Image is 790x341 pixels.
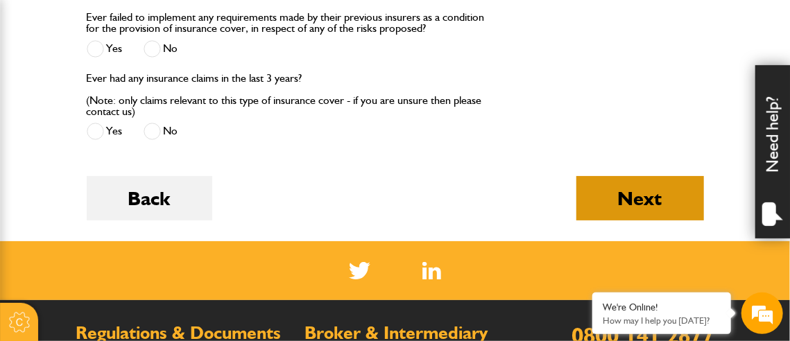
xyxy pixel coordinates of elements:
[603,315,721,326] p: How may I help you today?
[72,78,233,96] div: Chat with us now
[18,169,253,200] input: Enter your email address
[227,7,261,40] div: Minimize live chat window
[18,210,253,241] input: Enter your phone number
[87,12,491,34] label: Ever failed to implement any requirements made by their previous insurers as a condition for the ...
[755,65,790,238] div: Need help?
[576,176,704,220] button: Next
[144,123,178,140] label: No
[24,77,58,96] img: d_20077148190_company_1631870298795_20077148190
[189,257,252,276] em: Start Chat
[422,262,441,279] img: Linked In
[87,176,212,220] button: Back
[87,40,123,58] label: Yes
[144,40,178,58] label: No
[349,262,370,279] img: Twitter
[18,251,253,299] textarea: Type your message and hit 'Enter'
[87,73,491,117] label: Ever had any insurance claims in the last 3 years? (Note: only claims relevant to this type of in...
[603,301,721,313] div: We're Online!
[18,128,253,159] input: Enter your last name
[422,262,441,279] a: LinkedIn
[87,123,123,140] label: Yes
